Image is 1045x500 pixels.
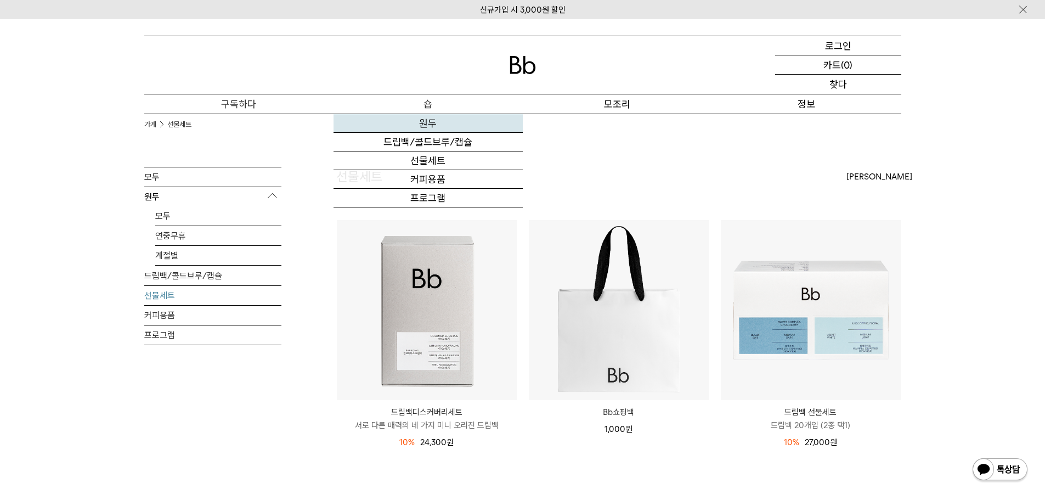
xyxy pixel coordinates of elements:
a: 원두 [334,114,523,133]
img: 드립백 선물세트 [721,220,901,400]
font: 선물세트 [167,120,191,128]
a: 모두 [144,167,281,187]
a: 숍 [334,94,523,114]
a: 로그인 [775,36,901,55]
a: 계절별 [155,246,281,265]
a: 선물세트 [144,286,281,305]
a: 가게 [144,119,156,130]
font: 원 [625,424,632,434]
font: 커피용품 [410,173,445,185]
font: 찾다 [829,78,847,90]
font: 로그인 [825,40,851,52]
font: 10% [784,437,799,447]
font: 선물세트 [144,290,175,301]
img: Bb쇼핑백 [529,220,709,400]
a: 드립백디스커버리세트 서로 다른 매력의 네 가지 미니 오리진 드립백 [337,406,517,432]
font: 숍 [423,98,432,110]
font: 프로그램 [410,192,445,204]
font: 연중무휴 [155,231,186,241]
a: 카트 (0) [775,55,901,75]
a: 프로그램 [334,189,523,207]
font: 모두 [155,211,171,221]
font: 27,000 [805,437,830,447]
a: 구독하다 [144,94,334,114]
img: 카카오톡 채널 1:1 소개 버튼 [971,457,1029,484]
font: 드립백/콜드브루/캡슐 [144,271,222,281]
a: Bb쇼핑백 [529,406,709,419]
font: 구독하다 [221,98,256,110]
font: 원 [830,437,837,447]
font: 드립백/콜드브루/캡슐 [383,136,472,148]
font: 카트 [823,59,841,71]
a: 모두 [155,206,281,226]
a: 드립백/콜드브루/캡슐 [334,133,523,151]
font: 드립백 선물세트 [784,407,837,417]
font: 커피용품 [144,310,175,321]
a: 연중무휴 [155,226,281,245]
a: 드립백 선물세트 드립백 20개입 (2종 택1) [721,406,901,432]
font: 드립백 20개입 (2종 택1) [771,420,850,430]
a: 선물세트 [334,151,523,170]
font: 계절별 [155,250,178,261]
font: 원두 [144,192,160,202]
a: 커피용품 [334,170,523,189]
a: 드립백/콜드브루/캡슐 [144,266,281,285]
font: 프로그램 [144,330,175,340]
font: Bb쇼핑백 [603,407,634,417]
font: 가게 [144,120,156,128]
font: 드립백디스커버리세트 [391,407,462,417]
img: 드립백디스커버리세트 [337,220,517,400]
img: 로고 [510,56,536,74]
font: [PERSON_NAME] [846,172,912,182]
font: 1,000 [605,424,625,434]
a: 신규가입 시 3,000원 ​​할인 [480,5,566,15]
a: 프로그램 [144,325,281,345]
font: 24,300 [420,437,447,447]
font: 원 [447,437,454,447]
font: 모조리 [604,98,630,110]
a: 선물세트 [167,119,191,130]
font: 모두 [144,172,160,182]
font: 서로 다른 매력의 네 가지 미니 오리진 드립백 [355,420,499,430]
a: 커피용품 [144,306,281,325]
font: 선물세트 [410,155,445,166]
font: 10% [399,437,415,447]
font: 정보 [798,98,815,110]
font: (0) [841,59,852,71]
font: 원두 [419,117,437,129]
